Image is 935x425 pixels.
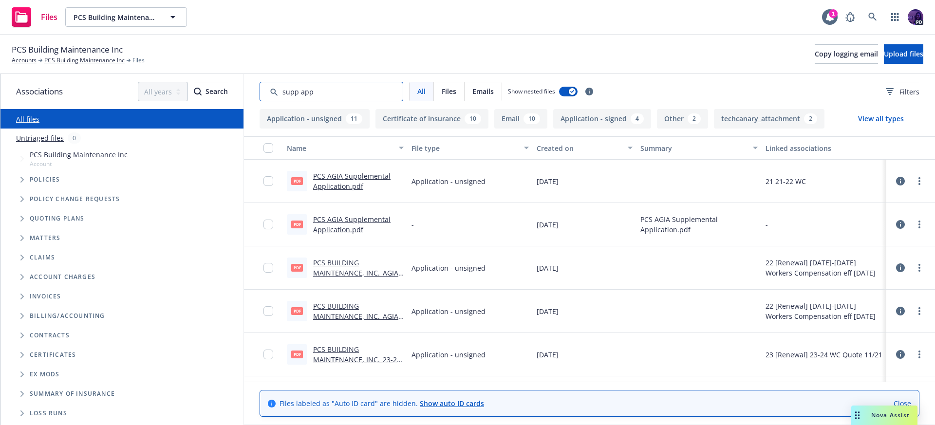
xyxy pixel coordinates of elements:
div: Linked associations [766,143,882,153]
a: PCS BUILDING MAINTENANCE, INC._AGIA Supp App.pdf [313,258,398,288]
input: Toggle Row Selected [263,176,273,186]
svg: Search [194,88,202,95]
span: Files labeled as "Auto ID card" are hidden. [280,398,484,408]
a: PCS BUILDING MAINTENANCE, INC._AGIA Supp App PRINTED.pdf [313,301,398,331]
div: Tree Example [0,148,243,306]
div: 10 [524,113,540,124]
button: Application - signed [553,109,651,129]
a: Switch app [885,7,905,27]
button: SearchSearch [194,82,228,101]
input: Toggle Row Selected [263,306,273,316]
a: PCS BUILDING MAINTENANCE, INC._23-24 AGIA Supp App.pdf [313,345,401,374]
div: 11 [346,113,362,124]
span: Loss Runs [30,410,67,416]
span: Policies [30,177,60,183]
span: Files [132,56,145,65]
span: Application - unsigned [411,350,486,360]
a: Files [8,3,61,31]
button: Created on [533,136,637,160]
a: Close [894,398,911,408]
span: Account charges [30,274,95,280]
input: Toggle Row Selected [263,220,273,229]
span: Application - unsigned [411,176,486,186]
img: photo [908,9,923,25]
button: Other [657,109,708,129]
button: Certificate of insurance [375,109,488,129]
a: Search [863,7,882,27]
button: techcanary_attachment [714,109,824,129]
span: Filters [886,87,919,97]
div: Search [194,82,228,101]
span: Certificates [30,352,76,358]
input: Toggle Row Selected [263,263,273,273]
button: Summary [636,136,761,160]
span: Associations [16,85,63,98]
span: PCS Building Maintenance Inc [30,149,128,160]
span: Emails [472,86,494,96]
span: Filters [899,87,919,97]
span: Contracts [30,333,70,338]
span: pdf [291,307,303,314]
span: pdf [291,351,303,358]
div: 2 [688,113,701,124]
div: 22 [Renewal] [DATE]-[DATE] Workers Compensation eff [DATE] [766,301,882,321]
a: Report a Bug [841,7,860,27]
span: [DATE] [537,306,559,316]
span: Billing/Accounting [30,313,105,319]
div: File type [411,143,518,153]
span: - [411,220,414,230]
div: Summary [640,143,747,153]
button: Upload files [884,44,923,64]
span: Application - unsigned [411,263,486,273]
button: Email [494,109,547,129]
div: 22 [Renewal] [DATE]-[DATE] Workers Compensation eff [DATE] [766,258,882,278]
a: more [914,305,925,317]
span: Summary of insurance [30,391,115,397]
span: Show nested files [508,87,555,95]
span: PCS Building Maintenance Inc [74,12,158,22]
button: Filters [886,82,919,101]
span: [DATE] [537,176,559,186]
input: Search by keyword... [260,82,403,101]
button: Name [283,136,408,160]
button: Copy logging email [815,44,878,64]
span: Account [30,160,128,168]
input: Toggle Row Selected [263,350,273,359]
span: pdf [291,264,303,271]
span: Files [442,86,456,96]
div: Name [287,143,393,153]
button: Nova Assist [851,406,917,425]
span: Policy change requests [30,196,120,202]
a: PCS AGIA Supplemental Application.pdf [313,171,391,191]
span: Copy logging email [815,49,878,58]
a: more [914,262,925,274]
a: Show auto ID cards [420,399,484,408]
a: more [914,219,925,230]
span: PCS AGIA Supplemental Application.pdf [640,214,757,235]
button: View all types [842,109,919,129]
div: Drag to move [851,406,863,425]
span: Ex Mods [30,371,59,377]
span: Nova Assist [871,411,910,419]
div: 1 [829,9,838,18]
input: Select all [263,143,273,153]
span: Claims [30,255,55,260]
span: [DATE] [537,350,559,360]
a: more [914,175,925,187]
button: Linked associations [762,136,886,160]
div: - [766,220,768,230]
span: Application - unsigned [411,306,486,316]
button: File type [408,136,532,160]
div: 4 [631,113,644,124]
a: All files [16,114,39,124]
a: PCS AGIA Supplemental Application.pdf [313,215,391,234]
span: pdf [291,177,303,185]
button: PCS Building Maintenance Inc [65,7,187,27]
span: [DATE] [537,220,559,230]
a: PCS Building Maintenance Inc [44,56,125,65]
span: Matters [30,235,60,241]
span: Invoices [30,294,61,299]
button: Application - unsigned [260,109,370,129]
span: PCS Building Maintenance Inc [12,43,123,56]
div: Created on [537,143,622,153]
